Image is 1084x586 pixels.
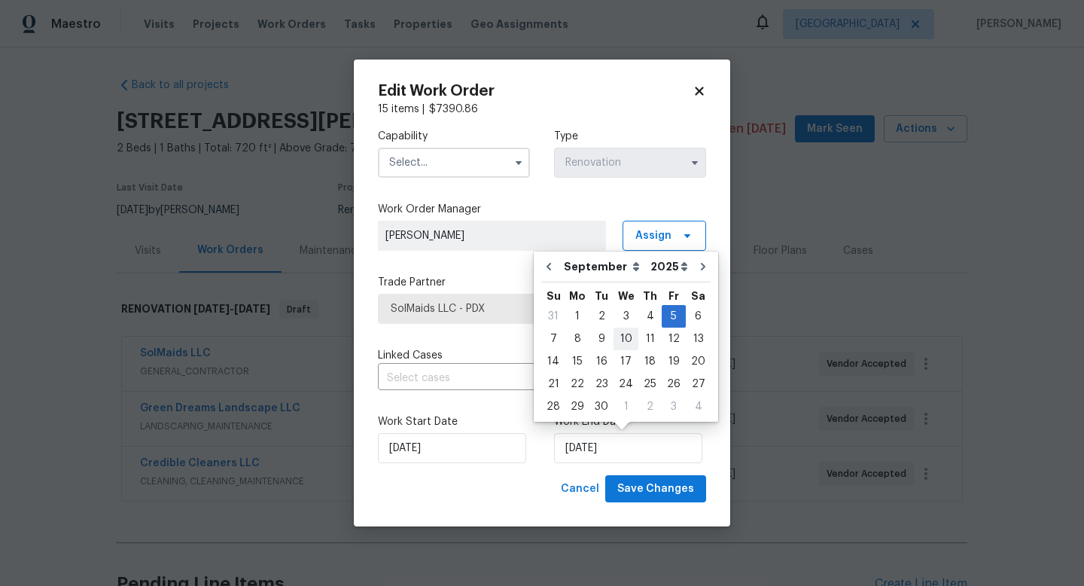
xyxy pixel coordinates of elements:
div: 21 [541,374,565,395]
div: 4 [686,396,711,417]
div: Sat Sep 20 2025 [686,350,711,373]
div: 24 [614,374,638,395]
abbr: Friday [668,291,679,301]
div: Fri Sep 19 2025 [662,350,686,373]
abbr: Sunday [547,291,561,301]
select: Year [647,255,692,278]
span: [PERSON_NAME] [385,228,598,243]
span: Cancel [561,480,599,499]
span: Assign [635,228,671,243]
div: Fri Sep 05 2025 [662,305,686,328]
div: 23 [589,374,614,395]
div: 9 [589,328,614,349]
div: Thu Sep 04 2025 [638,305,662,328]
div: 6 [686,306,711,327]
div: 3 [662,396,686,417]
div: 5 [662,306,686,327]
div: 16 [589,351,614,372]
div: 18 [638,351,662,372]
div: Tue Sep 30 2025 [589,395,614,418]
div: Sat Oct 04 2025 [686,395,711,418]
abbr: Thursday [643,291,657,301]
div: 8 [565,328,589,349]
div: Fri Oct 03 2025 [662,395,686,418]
div: 4 [638,306,662,327]
div: Sun Sep 14 2025 [541,350,565,373]
div: Mon Sep 08 2025 [565,328,589,350]
div: 31 [541,306,565,327]
div: 20 [686,351,711,372]
div: Sun Sep 07 2025 [541,328,565,350]
button: Go to next month [692,252,714,282]
div: 13 [686,328,711,349]
input: Select cases [378,367,664,390]
label: Type [554,129,706,144]
div: 30 [589,396,614,417]
div: Thu Sep 25 2025 [638,373,662,395]
button: Cancel [555,475,605,503]
h2: Edit Work Order [378,84,693,99]
div: 7 [541,328,565,349]
div: Tue Sep 16 2025 [589,350,614,373]
span: $ 7390.86 [429,104,478,114]
div: 2 [589,306,614,327]
div: Fri Sep 26 2025 [662,373,686,395]
abbr: Monday [569,291,586,301]
div: Sat Sep 06 2025 [686,305,711,328]
input: Select... [378,148,530,178]
label: Work Order Manager [378,202,706,217]
div: Thu Oct 02 2025 [638,395,662,418]
div: 14 [541,351,565,372]
div: 28 [541,396,565,417]
abbr: Saturday [691,291,705,301]
abbr: Tuesday [595,291,608,301]
div: Sun Sep 28 2025 [541,395,565,418]
select: Month [560,255,647,278]
label: Capability [378,129,530,144]
button: Show options [686,154,704,172]
div: Sun Aug 31 2025 [541,305,565,328]
div: Wed Sep 17 2025 [614,350,638,373]
div: Mon Sep 15 2025 [565,350,589,373]
label: Work Start Date [378,414,530,429]
div: 1 [565,306,589,327]
div: Sat Sep 27 2025 [686,373,711,395]
div: Thu Sep 11 2025 [638,328,662,350]
div: 19 [662,351,686,372]
div: Mon Sep 01 2025 [565,305,589,328]
button: Show options [510,154,528,172]
div: 17 [614,351,638,372]
div: 2 [638,396,662,417]
div: 15 [565,351,589,372]
div: 15 items | [378,102,706,117]
div: 29 [565,396,589,417]
div: Sat Sep 13 2025 [686,328,711,350]
span: Linked Cases [378,348,443,363]
input: Select... [554,148,706,178]
button: Save Changes [605,475,706,503]
button: Go to previous month [537,252,560,282]
div: 1 [614,396,638,417]
div: Wed Sep 10 2025 [614,328,638,350]
abbr: Wednesday [618,291,635,301]
div: Thu Sep 18 2025 [638,350,662,373]
div: Sun Sep 21 2025 [541,373,565,395]
div: 3 [614,306,638,327]
div: 27 [686,374,711,395]
div: Wed Sep 24 2025 [614,373,638,395]
input: M/D/YYYY [378,433,526,463]
div: Wed Sep 03 2025 [614,305,638,328]
div: 25 [638,374,662,395]
div: Tue Sep 23 2025 [589,373,614,395]
div: 26 [662,374,686,395]
input: M/D/YYYY [554,433,702,463]
div: 10 [614,328,638,349]
div: Wed Oct 01 2025 [614,395,638,418]
div: 12 [662,328,686,349]
div: 11 [638,328,662,349]
span: Save Changes [617,480,694,499]
div: Fri Sep 12 2025 [662,328,686,350]
div: 22 [565,374,589,395]
div: Mon Sep 29 2025 [565,395,589,418]
label: Trade Partner [378,275,706,290]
